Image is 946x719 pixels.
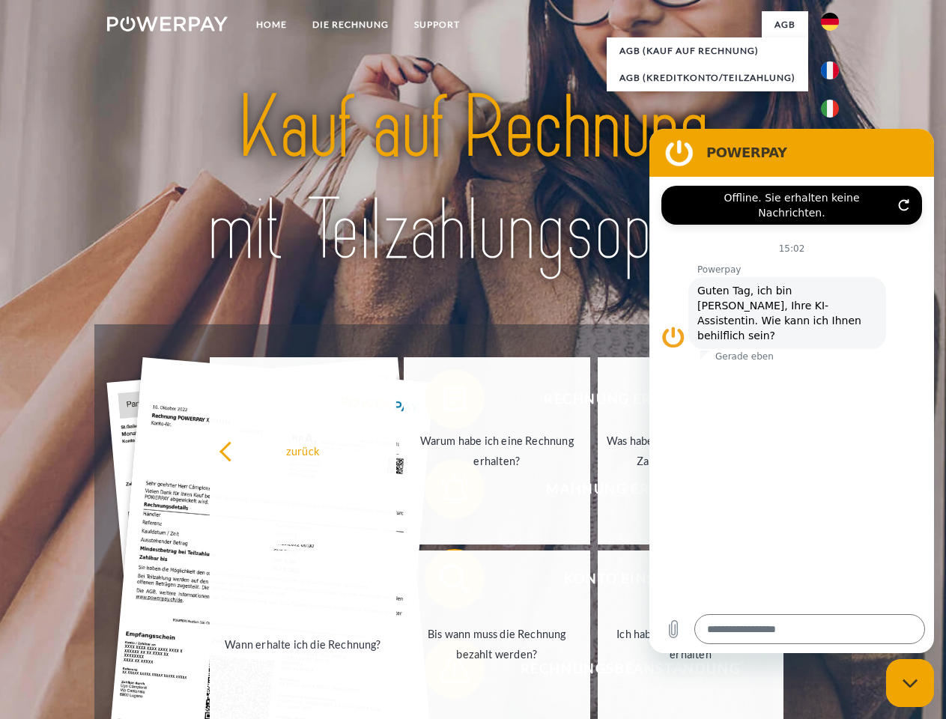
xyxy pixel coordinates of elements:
img: fr [821,61,839,79]
div: zurück [219,440,387,461]
iframe: Messaging-Fenster [649,129,934,653]
a: AGB (Kauf auf Rechnung) [607,37,808,64]
div: Wann erhalte ich die Rechnung? [219,634,387,654]
a: agb [762,11,808,38]
a: Was habe ich noch offen, ist meine Zahlung eingegangen? [598,357,784,544]
div: Warum habe ich eine Rechnung erhalten? [413,431,581,471]
img: title-powerpay_de.svg [143,72,803,287]
a: Home [243,11,300,38]
div: Bis wann muss die Rechnung bezahlt werden? [413,624,581,664]
a: AGB (Kreditkonto/Teilzahlung) [607,64,808,91]
a: DIE RECHNUNG [300,11,401,38]
a: SUPPORT [401,11,473,38]
iframe: Schaltfläche zum Öffnen des Messaging-Fensters; Konversation läuft [886,659,934,707]
img: it [821,100,839,118]
div: Was habe ich noch offen, ist meine Zahlung eingegangen? [607,431,775,471]
img: logo-powerpay-white.svg [107,16,228,31]
img: de [821,13,839,31]
div: Ich habe nur eine Teillieferung erhalten [607,624,775,664]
